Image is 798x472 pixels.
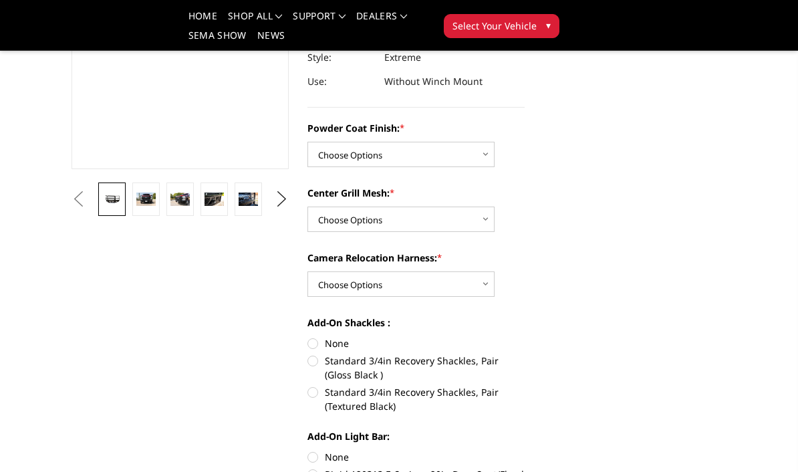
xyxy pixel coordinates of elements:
[68,189,88,209] button: Previous
[307,354,525,382] label: Standard 3/4in Recovery Shackles, Pair (Gloss Black )
[307,186,525,200] label: Center Grill Mesh:
[272,189,292,209] button: Next
[293,11,346,31] a: Support
[444,14,559,38] button: Select Your Vehicle
[546,18,551,32] span: ▾
[307,385,525,413] label: Standard 3/4in Recovery Shackles, Pair (Textured Black)
[307,251,525,265] label: Camera Relocation Harness:
[731,408,798,472] iframe: Chat Widget
[307,336,525,350] label: None
[307,429,525,443] label: Add-On Light Bar:
[307,45,374,70] dt: Style:
[205,193,224,205] img: 2023-2025 Ford F250-350 - FT Series - Extreme Front Bumper
[307,70,374,94] dt: Use:
[136,193,156,205] img: 2023-2025 Ford F250-350 - FT Series - Extreme Front Bumper
[228,11,282,31] a: shop all
[188,31,247,50] a: SEMA Show
[307,450,525,464] label: None
[257,31,285,50] a: News
[239,193,258,205] img: 2023-2025 Ford F250-350 - FT Series - Extreme Front Bumper
[452,19,537,33] span: Select Your Vehicle
[384,70,483,94] dd: Without Winch Mount
[307,316,525,330] label: Add-On Shackles :
[307,121,525,135] label: Powder Coat Finish:
[356,11,407,31] a: Dealers
[384,45,421,70] dd: Extreme
[170,193,190,205] img: 2023-2025 Ford F250-350 - FT Series - Extreme Front Bumper
[188,11,217,31] a: Home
